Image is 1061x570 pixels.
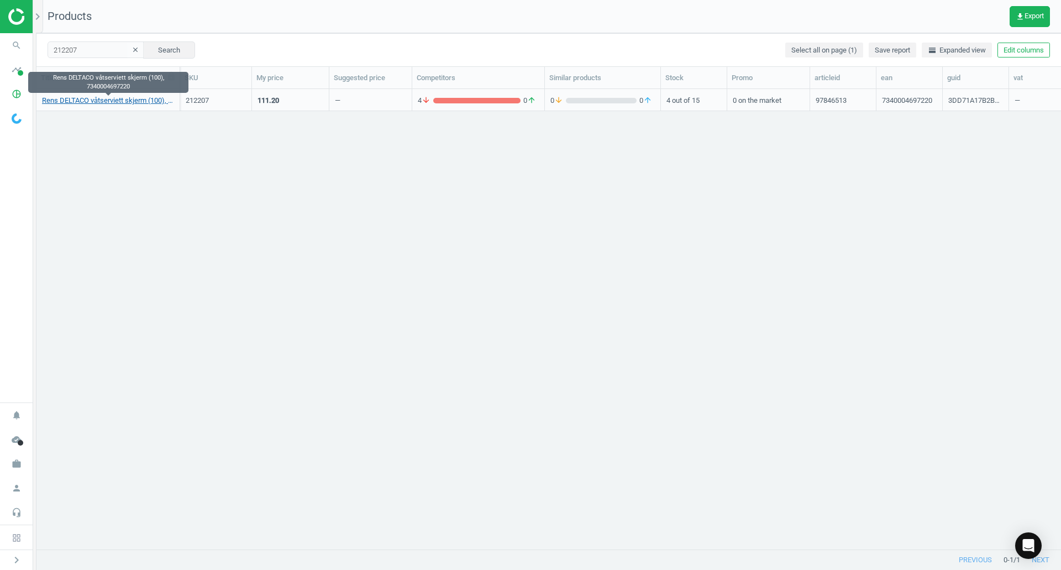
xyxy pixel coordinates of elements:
[550,96,566,106] span: 0
[8,8,87,25] img: ajHJNr6hYgQAAAAASUVORK5CYII=
[36,89,1061,541] div: grid
[815,73,871,83] div: articleid
[6,35,27,56] i: search
[31,10,44,23] i: chevron_right
[785,43,863,58] button: Select all on page (1)
[947,550,1004,570] button: previous
[48,9,92,23] span: Products
[3,553,30,567] button: chevron_right
[947,73,1004,83] div: guid
[928,46,937,55] i: horizontal_split
[1010,6,1050,27] button: get_appExport
[6,405,27,426] i: notifications
[637,96,655,106] span: 0
[132,46,139,54] i: clear
[6,478,27,499] i: person
[6,429,27,450] i: cloud_done
[143,41,195,58] button: Search
[997,43,1050,58] button: Edit columns
[127,43,144,58] button: clear
[733,90,804,109] div: 0 on the market
[186,96,246,106] div: 212207
[1013,555,1020,565] span: / 1
[1016,12,1044,21] span: Export
[48,41,144,58] input: SKU/Title search
[334,73,407,83] div: Suggested price
[335,96,340,109] div: —
[643,96,652,106] i: arrow_upward
[665,73,722,83] div: Stock
[185,73,247,83] div: SKU
[6,502,27,523] i: headset_mic
[732,73,805,83] div: Promo
[6,59,27,80] i: timeline
[875,45,910,55] span: Save report
[521,96,539,106] span: 0
[258,96,279,106] div: 111.20
[948,96,1003,109] div: 3DD71A17B2B6C330E06365033D0A75ED
[527,96,536,106] i: arrow_upward
[1015,532,1042,559] div: Open Intercom Messenger
[418,96,433,106] span: 4
[1004,555,1013,565] span: 0 - 1
[1020,550,1061,570] button: next
[666,90,721,109] div: 4 out of 15
[554,96,563,106] i: arrow_downward
[922,43,992,58] button: horizontal_splitExpanded view
[816,96,847,109] div: 97846513
[549,73,656,83] div: Similar products
[1016,12,1025,21] i: get_app
[928,45,986,55] span: Expanded view
[42,96,174,106] a: Rens DELTACO våtserviett skjerm (100), 7340004697220
[881,73,938,83] div: ean
[882,96,932,109] div: 7340004697220
[422,96,430,106] i: arrow_downward
[28,72,188,93] div: Rens DELTACO våtserviett skjerm (100), 7340004697220
[791,45,857,55] span: Select all on page (1)
[10,553,23,567] i: chevron_right
[12,113,22,124] img: wGWNvw8QSZomAAAAABJRU5ErkJggg==
[256,73,324,83] div: My price
[6,83,27,104] i: pie_chart_outlined
[417,73,540,83] div: Competitors
[869,43,916,58] button: Save report
[6,453,27,474] i: work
